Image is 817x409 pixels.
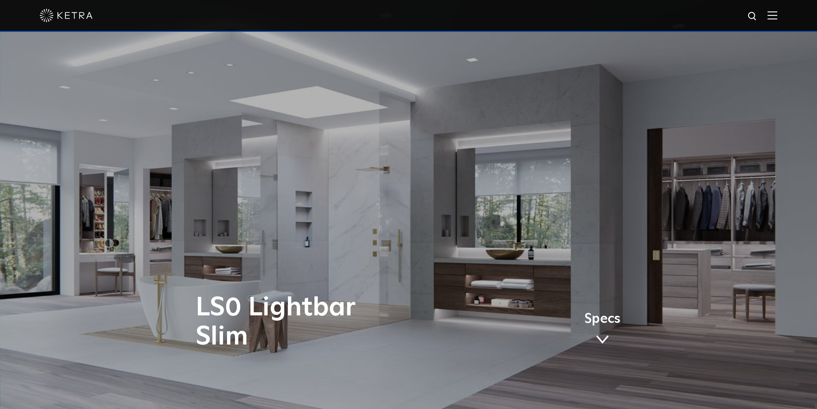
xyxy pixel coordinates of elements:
img: search icon [747,11,758,22]
h1: LS0 Lightbar Slim [196,293,445,352]
span: Specs [584,313,620,326]
img: ketra-logo-2019-white [40,9,93,22]
img: Hamburger%20Nav.svg [768,11,777,19]
a: Specs [584,313,620,347]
